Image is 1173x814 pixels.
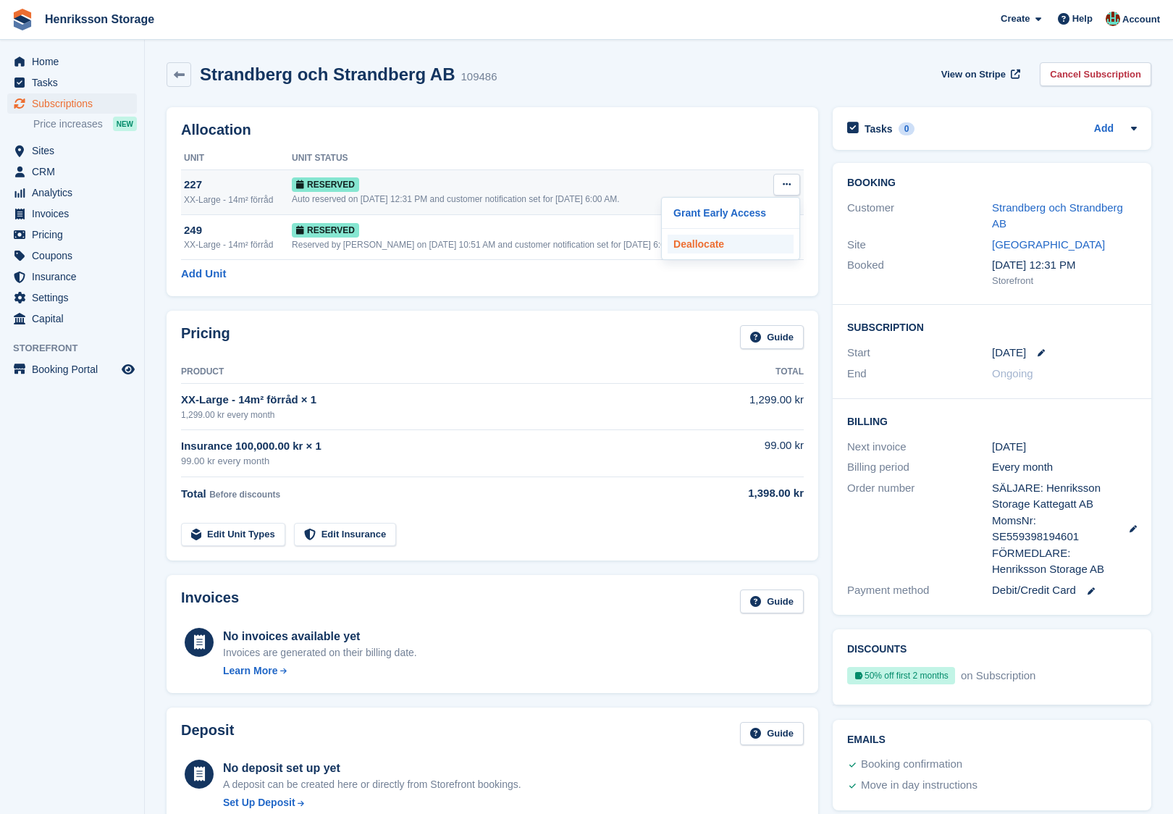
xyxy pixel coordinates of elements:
div: Site [847,237,992,253]
div: Reserved by [PERSON_NAME] on [DATE] 10:51 AM and customer notification set for [DATE] 6:00 AM. [292,238,768,251]
h2: Billing [847,414,1137,428]
span: Price increases [33,117,103,131]
span: Reserved [292,223,359,238]
div: Storefront [992,274,1137,288]
th: Unit Status [292,147,768,170]
div: XX-Large - 14m² förråd × 1 [181,392,676,408]
a: menu [7,225,137,245]
a: Preview store [119,361,137,378]
div: Start [847,345,992,361]
div: [DATE] [992,439,1137,456]
span: on Subscription [958,669,1035,681]
a: menu [7,161,137,182]
a: menu [7,204,137,224]
div: Invoices are generated on their billing date. [223,645,417,660]
span: Coupons [32,246,119,266]
a: menu [7,51,137,72]
a: menu [7,359,137,379]
span: Before discounts [209,490,280,500]
div: 1,398.00 kr [676,485,804,502]
span: Tasks [32,72,119,93]
a: Strandberg och Strandberg AB [992,201,1123,230]
div: 249 [184,222,292,239]
span: SÄLJARE: Henriksson Storage Kattegatt AB MomsNr: SE559398194601 FÖRMEDLARE: Henriksson Storage AB [992,480,1115,578]
div: Order number [847,480,992,578]
span: Settings [32,288,119,308]
span: Total [181,487,206,500]
div: 99.00 kr every month [181,454,676,469]
a: Guide [740,722,804,746]
a: [GEOGRAPHIC_DATA] [992,238,1105,251]
span: Reserved [292,177,359,192]
a: Edit Insurance [294,523,397,547]
a: menu [7,140,137,161]
h2: Discounts [847,644,1137,655]
a: Grant Early Access [668,204,794,222]
span: Subscriptions [32,93,119,114]
a: Set Up Deposit [223,795,521,810]
a: Learn More [223,663,417,679]
h2: Invoices [181,589,239,613]
img: stora-icon-8386f47178a22dfd0bd8f6a31ec36ba5ce8667c1dd55bd0f319d3a0aa187defe.svg [12,9,33,30]
a: Add Unit [181,266,226,282]
span: Home [32,51,119,72]
th: Total [676,361,804,384]
div: 0 [899,122,915,135]
div: Next invoice [847,439,992,456]
a: menu [7,267,137,287]
td: 1,299.00 kr [676,384,804,429]
h2: Emails [847,734,1137,746]
div: 109486 [461,69,497,85]
a: Guide [740,589,804,613]
th: Unit [181,147,292,170]
a: menu [7,309,137,329]
div: Debit/Credit Card [992,582,1137,599]
div: Customer [847,200,992,232]
span: Help [1072,12,1093,26]
a: Price increases NEW [33,116,137,132]
div: NEW [113,117,137,131]
div: Booked [847,257,992,288]
div: Every month [992,459,1137,476]
div: 227 [184,177,292,193]
div: No invoices available yet [223,628,417,645]
span: Ongoing [992,367,1033,379]
a: menu [7,288,137,308]
span: Analytics [32,182,119,203]
div: 1,299.00 kr every month [181,408,676,421]
h2: Tasks [865,122,893,135]
span: Invoices [32,204,119,224]
a: menu [7,72,137,93]
span: Insurance [32,267,119,287]
a: View on Stripe [936,62,1023,86]
span: Capital [32,309,119,329]
a: Cancel Subscription [1040,62,1151,86]
span: View on Stripe [941,67,1006,82]
div: Learn More [223,663,277,679]
a: Edit Unit Types [181,523,285,547]
a: menu [7,246,137,266]
time: 2025-10-27 00:00:00 UTC [992,345,1026,361]
td: 99.00 kr [676,429,804,477]
span: Storefront [13,341,144,356]
span: Create [1001,12,1030,26]
span: Account [1122,12,1160,27]
div: No deposit set up yet [223,760,521,777]
div: 50% off first 2 months [847,667,955,684]
div: Auto reserved on [DATE] 12:31 PM and customer notification set for [DATE] 6:00 AM. [292,193,768,206]
a: menu [7,93,137,114]
span: Booking Portal [32,359,119,379]
div: Payment method [847,582,992,599]
div: XX-Large - 14m² förråd [184,193,292,206]
div: Insurance 100,000.00 kr × 1 [181,438,676,455]
div: [DATE] 12:31 PM [992,257,1137,274]
div: Set Up Deposit [223,795,295,810]
div: Move in day instructions [861,777,977,794]
a: menu [7,182,137,203]
span: Sites [32,140,119,161]
a: Deallocate [668,235,794,253]
h2: Subscription [847,319,1137,334]
span: CRM [32,161,119,182]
